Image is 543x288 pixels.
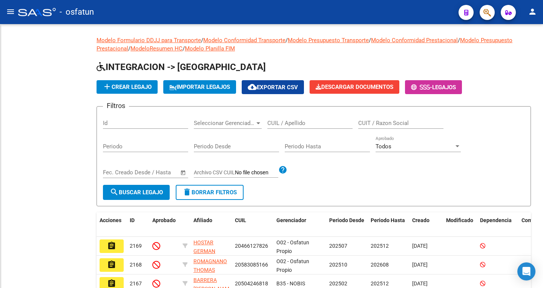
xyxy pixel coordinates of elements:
[130,262,142,268] span: 2168
[368,212,409,237] datatable-header-cell: Periodo Hasta
[140,169,177,176] input: Fecha fin
[310,80,399,94] button: Descargar Documentos
[371,217,405,223] span: Periodo Hasta
[411,84,432,91] span: -
[107,241,116,250] mat-icon: assignment
[183,189,237,196] span: Borrar Filtros
[169,84,230,90] span: IMPORTAR LEGAJOS
[130,280,142,286] span: 2167
[432,84,456,91] span: Legajos
[376,143,391,150] span: Todos
[517,262,535,280] div: Open Intercom Messenger
[183,187,192,197] mat-icon: delete
[235,169,278,176] input: Archivo CSV CUIL
[203,37,285,44] a: Modelo Conformidad Transporte
[152,217,176,223] span: Aprobado
[276,280,305,286] span: B35 - NOBIS
[149,212,179,237] datatable-header-cell: Aprobado
[163,80,236,94] button: IMPORTAR LEGAJOS
[443,212,477,237] datatable-header-cell: Modificado
[6,7,15,16] mat-icon: menu
[409,212,443,237] datatable-header-cell: Creado
[235,217,246,223] span: CUIL
[97,80,158,94] button: Crear Legajo
[235,262,268,268] span: 20583085166
[194,169,235,175] span: Archivo CSV CUIL
[273,212,326,237] datatable-header-cell: Gerenciador
[412,243,428,249] span: [DATE]
[371,37,458,44] a: Modelo Conformidad Prestacional
[278,165,287,174] mat-icon: help
[326,212,368,237] datatable-header-cell: Periodo Desde
[97,62,266,72] span: INTEGRACION -> [GEOGRAPHIC_DATA]
[480,217,512,223] span: Dependencia
[477,212,518,237] datatable-header-cell: Dependencia
[193,217,212,223] span: Afiliado
[446,217,473,223] span: Modificado
[329,280,347,286] span: 202502
[103,82,112,91] mat-icon: add
[130,45,183,52] a: ModeloResumen HC
[329,262,347,268] span: 202510
[412,217,429,223] span: Creado
[107,279,116,288] mat-icon: assignment
[235,243,268,249] span: 20466127826
[412,262,428,268] span: [DATE]
[193,239,215,254] span: HOSTAR GERMAN
[110,189,163,196] span: Buscar Legajo
[60,4,94,20] span: - osfatun
[179,168,188,177] button: Open calendar
[97,212,127,237] datatable-header-cell: Acciones
[185,45,235,52] a: Modelo Planilla FIM
[193,258,227,273] span: ROMAGNANO THOMAS
[276,258,309,273] span: O02 - Osfatun Propio
[316,84,393,90] span: Descargar Documentos
[329,243,347,249] span: 202507
[127,212,149,237] datatable-header-cell: ID
[371,243,389,249] span: 202512
[248,84,298,91] span: Exportar CSV
[405,80,462,94] button: -Legajos
[242,80,304,94] button: Exportar CSV
[194,120,255,126] span: Seleccionar Gerenciador
[100,217,121,223] span: Acciones
[190,212,232,237] datatable-header-cell: Afiliado
[528,7,537,16] mat-icon: person
[176,185,244,200] button: Borrar Filtros
[371,280,389,286] span: 202512
[371,262,389,268] span: 202608
[232,212,273,237] datatable-header-cell: CUIL
[103,84,152,90] span: Crear Legajo
[130,243,142,249] span: 2169
[107,260,116,269] mat-icon: assignment
[97,37,201,44] a: Modelo Formulario DDJJ para Transporte
[276,239,309,254] span: O02 - Osfatun Propio
[103,101,129,111] h3: Filtros
[130,217,135,223] span: ID
[412,280,428,286] span: [DATE]
[110,187,119,197] mat-icon: search
[248,82,257,91] mat-icon: cloud_download
[103,169,133,176] input: Fecha inicio
[288,37,369,44] a: Modelo Presupuesto Transporte
[103,185,170,200] button: Buscar Legajo
[276,217,306,223] span: Gerenciador
[235,280,268,286] span: 20504246818
[329,217,364,223] span: Periodo Desde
